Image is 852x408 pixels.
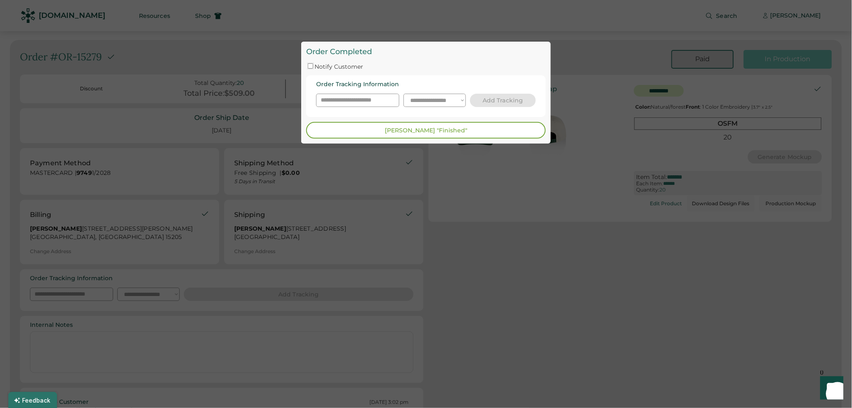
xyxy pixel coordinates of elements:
[316,80,399,89] div: Order Tracking Information
[306,47,546,57] div: Order Completed
[306,122,546,139] button: [PERSON_NAME] "Finished"
[315,63,363,70] label: Notify Customer
[812,371,848,406] iframe: Front Chat
[470,94,536,107] button: Add Tracking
